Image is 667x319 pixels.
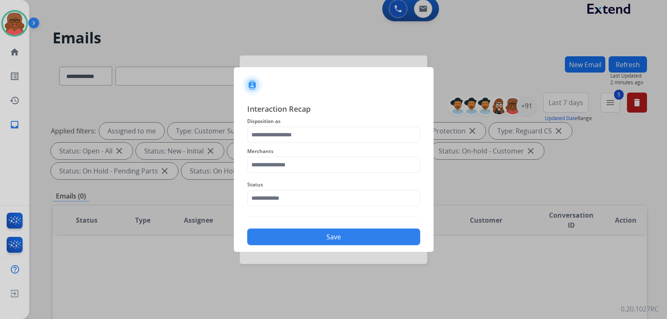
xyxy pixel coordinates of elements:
[242,75,262,95] img: contactIcon
[621,304,659,314] p: 0.20.1027RC
[247,216,420,217] img: contact-recap-line.svg
[247,103,420,116] span: Interaction Recap
[247,116,420,126] span: Disposition as
[247,146,420,156] span: Merchants
[247,229,420,245] button: Save
[247,180,420,190] span: Status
